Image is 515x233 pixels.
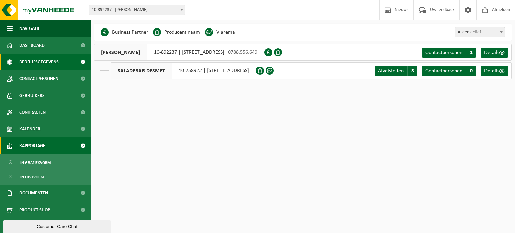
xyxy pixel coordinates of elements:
[19,54,59,70] span: Bedrijfsgegevens
[19,185,48,201] span: Documenten
[20,156,51,169] span: In grafiekvorm
[20,171,44,183] span: In lijstvorm
[19,121,40,137] span: Kalender
[455,27,505,37] span: Alleen actief
[111,63,172,79] span: SALADEBAR DESMET
[484,68,499,74] span: Details
[466,66,476,76] span: 0
[481,66,508,76] a: Details
[205,27,235,37] li: Vlarema
[19,37,45,54] span: Dashboard
[101,27,148,37] li: Business Partner
[484,50,499,55] span: Details
[111,62,256,79] div: 10-758922 | [STREET_ADDRESS]
[19,20,40,37] span: Navigatie
[375,66,417,76] a: Afvalstoffen 3
[2,156,89,169] a: In grafiekvorm
[228,50,257,55] span: 0788.556.649
[94,44,147,60] span: [PERSON_NAME]
[378,68,404,74] span: Afvalstoffen
[407,66,417,76] span: 3
[19,137,45,154] span: Rapportage
[89,5,185,15] span: 10-892237 - WAELKENS ISABEL - ZWEVEGEM
[89,5,185,15] span: 10-892237 - WAELKENS ISABEL - ZWEVEGEM
[3,218,112,233] iframe: chat widget
[466,48,476,58] span: 1
[94,44,264,61] div: 10-892237 | [STREET_ADDRESS] |
[455,27,505,37] span: Alleen actief
[19,70,58,87] span: Contactpersonen
[425,50,462,55] span: Contactpersonen
[19,87,45,104] span: Gebruikers
[19,201,50,218] span: Product Shop
[2,170,89,183] a: In lijstvorm
[481,48,508,58] a: Details
[422,48,476,58] a: Contactpersonen 1
[425,68,462,74] span: Contactpersonen
[19,104,46,121] span: Contracten
[153,27,200,37] li: Producent naam
[422,66,476,76] a: Contactpersonen 0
